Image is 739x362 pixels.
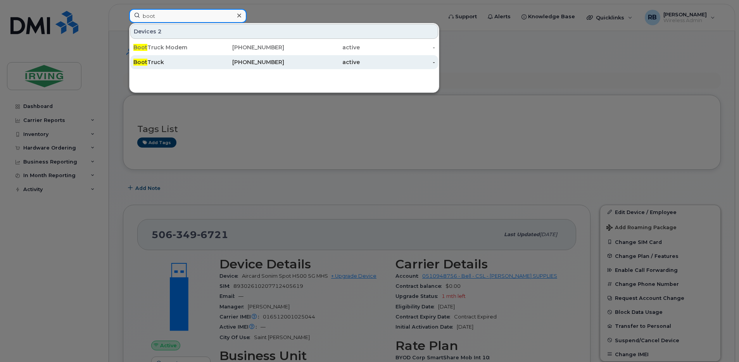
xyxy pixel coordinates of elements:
[133,44,209,51] div: Truck Modem
[130,55,438,69] a: BootTruck[PHONE_NUMBER]active-
[284,44,360,51] div: active
[130,24,438,39] div: Devices
[360,58,435,66] div: -
[209,58,285,66] div: [PHONE_NUMBER]
[360,44,435,51] div: -
[158,28,162,35] span: 2
[133,44,147,51] span: Boot
[209,44,285,51] div: [PHONE_NUMBER]
[133,59,147,66] span: Boot
[284,58,360,66] div: active
[130,40,438,54] a: BootTruck Modem[PHONE_NUMBER]active-
[133,58,209,66] div: Truck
